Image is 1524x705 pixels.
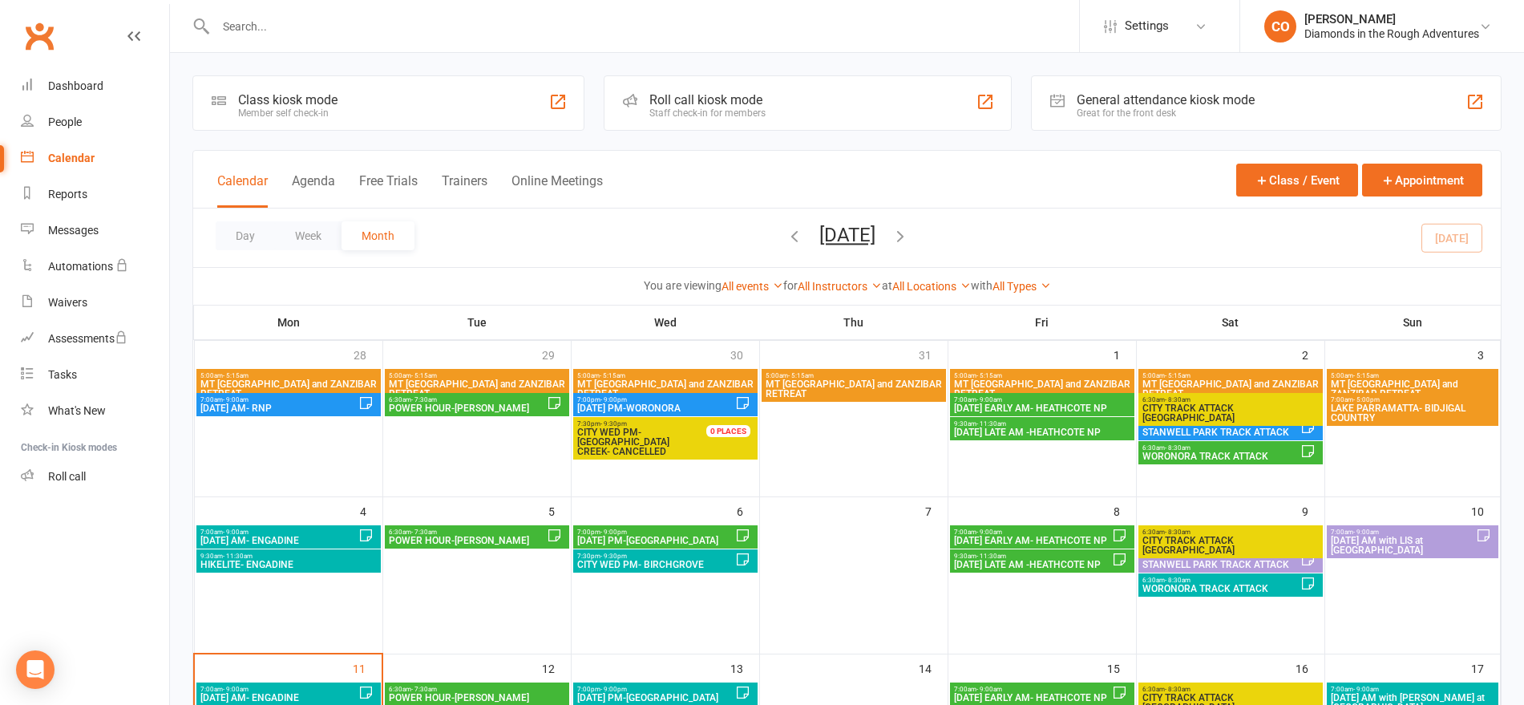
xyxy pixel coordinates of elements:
[21,140,169,176] a: Calendar
[48,368,77,381] div: Tasks
[21,104,169,140] a: People
[21,357,169,393] a: Tasks
[48,224,99,237] div: Messages
[48,188,87,201] div: Reports
[48,115,82,128] div: People
[21,393,169,429] a: What's New
[48,332,127,345] div: Assessments
[48,470,86,483] div: Roll call
[21,249,169,285] a: Automations
[21,176,169,213] a: Reports
[48,296,87,309] div: Waivers
[21,285,169,321] a: Waivers
[48,404,106,417] div: What's New
[48,260,113,273] div: Automations
[48,152,95,164] div: Calendar
[16,650,55,689] div: Open Intercom Messenger
[21,321,169,357] a: Assessments
[21,213,169,249] a: Messages
[19,16,59,56] a: Clubworx
[48,79,103,92] div: Dashboard
[21,68,169,104] a: Dashboard
[21,459,169,495] a: Roll call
